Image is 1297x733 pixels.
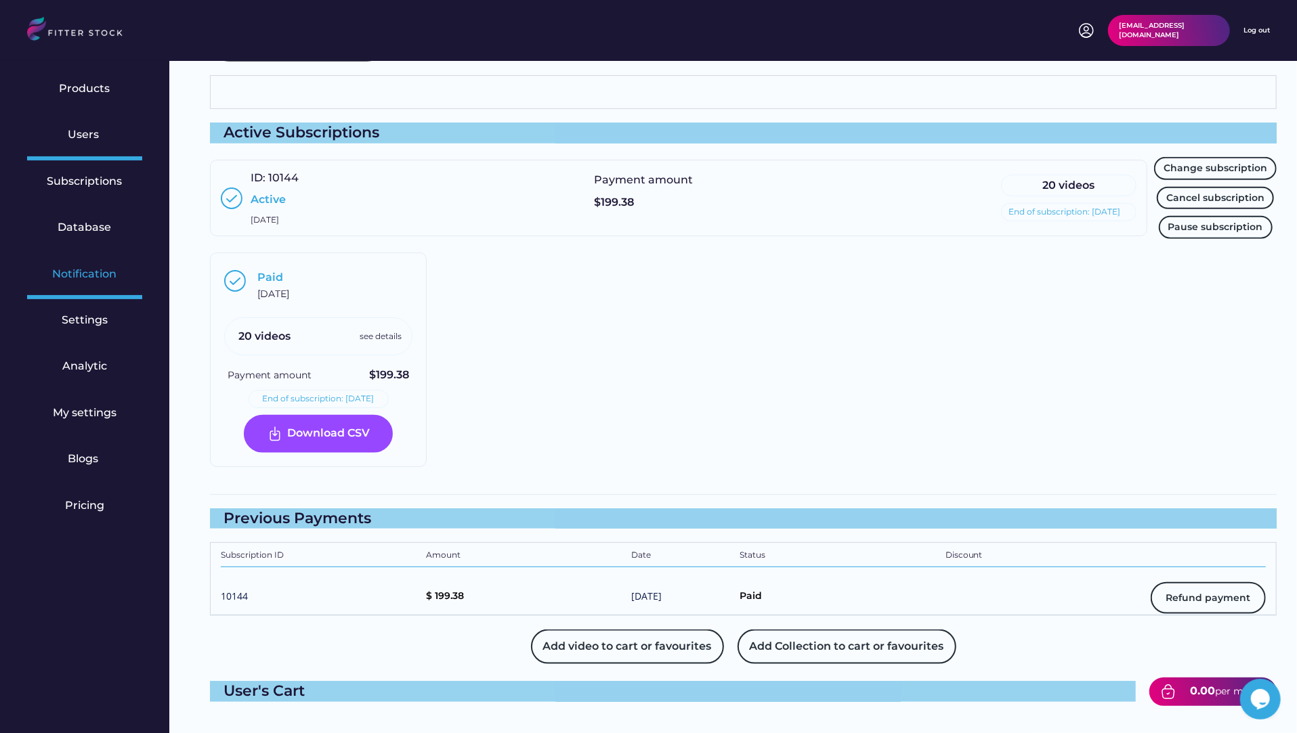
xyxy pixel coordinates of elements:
div: Analytic [62,359,107,374]
div: Amount [426,550,624,563]
iframe: chat widget [1240,679,1283,719]
div: Log out [1243,26,1270,35]
div: $199.38 [369,368,409,382]
div: Paid [257,270,283,285]
div: $ 199.38 [426,590,624,606]
div: Pricing [65,498,104,513]
div: $199.38 [594,195,634,210]
button: Change subscription [1154,157,1277,180]
div: 20 videos [238,329,291,344]
div: 20 videos [1008,178,1129,193]
div: Date [632,550,733,563]
div: per month [1215,685,1266,698]
div: Status [740,550,939,563]
div: Download CSV [288,426,370,442]
button: Add video to cart or favourites [531,629,724,663]
div: Active [251,192,286,207]
img: LOGO.svg [27,17,134,45]
div: Paid [740,590,939,606]
img: profile-circle.svg [1078,22,1094,39]
div: Users [68,127,102,142]
img: Group%201000002397.svg [221,187,242,209]
div: [DATE] [251,215,279,226]
div: see details [360,331,402,342]
div: 10144 [221,590,419,606]
div: Blogs [68,451,102,466]
div: Settings [62,313,108,328]
button: Add Collection to cart or favourites [738,629,956,663]
div: [DATE] [257,288,289,301]
div: Discount [945,550,1144,563]
img: Group%201000002397.svg [224,270,246,292]
div: End of subscription: [DATE] [263,393,375,405]
button: Refund payment [1151,582,1266,615]
div: End of subscription: [DATE] [1008,206,1120,218]
div: My settings [53,405,116,420]
img: Frame%20%287%29.svg [267,426,283,442]
div: [DATE] [632,590,733,606]
button: Cancel subscription [1157,187,1274,210]
div: Previous Payments [210,508,1277,529]
div: Subscription ID [221,550,419,563]
strong: 0.00 [1190,684,1215,697]
div: Database [58,220,112,235]
button: Pause subscription [1159,216,1273,239]
div: [EMAIL_ADDRESS][DOMAIN_NAME] [1119,21,1219,40]
div: ID: 10144 [251,171,299,185]
div: Subscriptions [47,174,123,189]
div: User's Cart [210,681,1136,702]
div: Payment amount [228,369,312,382]
div: Active Subscriptions [210,123,1277,143]
div: Products [60,81,110,96]
div: Payment amount [594,173,696,187]
img: bag-tick-2.svg [1160,684,1176,700]
div: Notification [53,267,117,282]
